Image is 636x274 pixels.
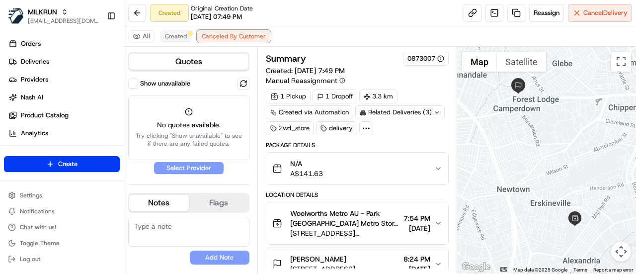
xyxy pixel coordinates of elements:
div: 3.3 km [359,90,397,103]
button: Manual Reassignment [266,76,345,86]
span: 7:54 PM [403,213,430,223]
span: Analytics [21,129,48,138]
span: Cancel Delivery [583,8,628,17]
span: No quotes available. [135,120,243,130]
span: Try clicking "Show unavailable" to see if there are any failed quotes. [135,132,243,148]
a: Providers [4,72,124,88]
a: Created via Automation [266,105,353,119]
span: Toggle Theme [20,239,60,247]
img: Google [460,261,492,274]
span: Nash AI [21,93,43,102]
span: Canceled By Customer [202,32,266,40]
button: MILKRUN [28,7,57,17]
a: Deliveries [4,54,124,70]
a: Orders [4,36,124,52]
span: Deliveries [21,57,49,66]
span: Manual Reassignment [266,76,337,86]
button: Reassign [529,4,564,22]
button: [EMAIL_ADDRESS][DOMAIN_NAME] [28,17,99,25]
button: All [128,30,155,42]
a: Terms [573,267,587,273]
span: A$141.63 [290,169,323,179]
span: Chat with us! [20,223,56,231]
span: Product Catalog [21,111,69,120]
button: Created [160,30,191,42]
a: Product Catalog [4,107,124,123]
a: Nash AI [4,90,124,105]
button: Notes [129,195,189,211]
div: Related Deliveries (3) [355,105,445,119]
span: Settings [20,191,42,199]
label: Show unavailable [140,79,190,88]
div: 2wd_store [266,121,314,135]
span: [STREET_ADDRESS][PERSON_NAME] [290,228,399,238]
button: Show satellite imagery [497,52,546,72]
button: Settings [4,188,120,202]
span: Created: [266,66,345,76]
span: [DATE] 07:49 PM [191,12,242,21]
span: Reassign [534,8,559,17]
span: Providers [21,75,48,84]
div: 1 Dropoff [313,90,357,103]
button: Create [4,156,120,172]
span: 8:24 PM [403,254,430,264]
button: Toggle Theme [4,236,120,250]
button: CancelDelivery [568,4,632,22]
button: Keyboard shortcuts [500,267,507,272]
img: MILKRUN [8,8,24,24]
button: Log out [4,252,120,266]
span: Log out [20,255,40,263]
button: Show street map [462,52,497,72]
div: Location Details [266,191,449,199]
span: Orders [21,39,41,48]
button: Woolworths Metro AU - Park [GEOGRAPHIC_DATA] Metro Store Manager[STREET_ADDRESS][PERSON_NAME]7:54... [266,202,448,244]
button: Quotes [129,54,248,70]
span: Notifications [20,207,55,215]
button: Notifications [4,204,120,218]
button: Toggle fullscreen view [611,52,631,72]
a: Analytics [4,125,124,141]
div: 1 Pickup [266,90,311,103]
span: [STREET_ADDRESS][PERSON_NAME] [290,264,399,274]
span: Map data ©2025 Google [513,267,567,273]
span: [DATE] [403,223,430,233]
a: Open this area in Google Maps (opens a new window) [460,261,492,274]
span: [PERSON_NAME] [290,254,346,264]
button: MILKRUNMILKRUN[EMAIL_ADDRESS][DOMAIN_NAME] [4,4,103,28]
span: Original Creation Date [191,4,253,12]
button: Flags [189,195,248,211]
span: [DATE] [403,264,430,274]
button: 0873007 [407,54,444,63]
button: Canceled By Customer [197,30,270,42]
button: N/AA$141.63 [266,153,448,184]
span: [DATE] 7:49 PM [295,66,345,75]
a: Report a map error [593,267,633,273]
span: Woolworths Metro AU - Park [GEOGRAPHIC_DATA] Metro Store Manager [290,208,399,228]
button: Chat with us! [4,220,120,234]
button: Map camera controls [611,242,631,262]
div: Package Details [266,141,449,149]
div: delivery [316,121,357,135]
span: Create [58,160,78,169]
h3: Summary [266,54,306,63]
span: Created [165,32,187,40]
span: N/A [290,159,323,169]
